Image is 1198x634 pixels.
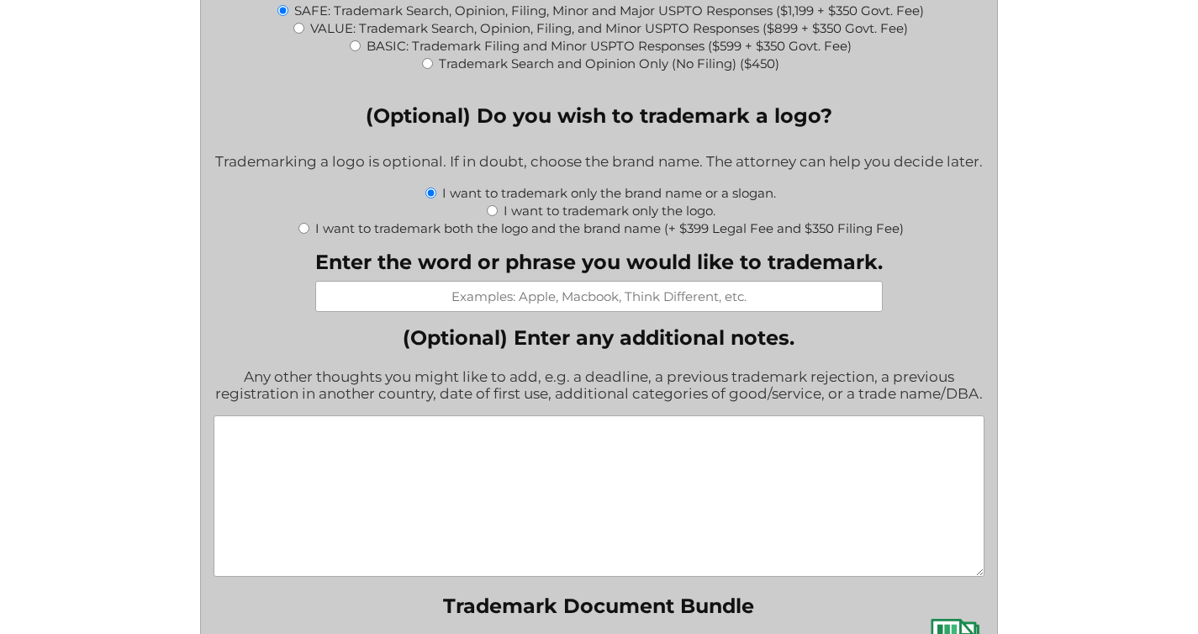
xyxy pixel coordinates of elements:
[214,325,984,350] label: (Optional) Enter any additional notes.
[214,357,984,415] div: Any other thoughts you might like to add, e.g. a deadline, a previous trademark rejection, a prev...
[439,55,779,71] label: Trademark Search and Opinion Only (No Filing) ($450)
[504,203,715,219] label: I want to trademark only the logo.
[442,185,776,201] label: I want to trademark only the brand name or a slogan.
[315,250,883,274] label: Enter the word or phrase you would like to trademark.
[367,38,852,54] label: BASIC: Trademark Filing and Minor USPTO Responses ($599 + $350 Govt. Fee)
[315,281,883,312] input: Examples: Apple, Macbook, Think Different, etc.
[443,594,754,618] legend: Trademark Document Bundle
[214,142,984,183] div: Trademarking a logo is optional. If in doubt, choose the brand name. The attorney can help you de...
[310,20,908,36] label: VALUE: Trademark Search, Opinion, Filing, and Minor USPTO Responses ($899 + $350 Govt. Fee)
[366,103,832,128] legend: (Optional) Do you wish to trademark a logo?
[294,3,924,18] label: SAFE: Trademark Search, Opinion, Filing, Minor and Major USPTO Responses ($1,199 + $350 Govt. Fee)
[315,220,904,236] label: I want to trademark both the logo and the brand name (+ $399 Legal Fee and $350 Filing Fee)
